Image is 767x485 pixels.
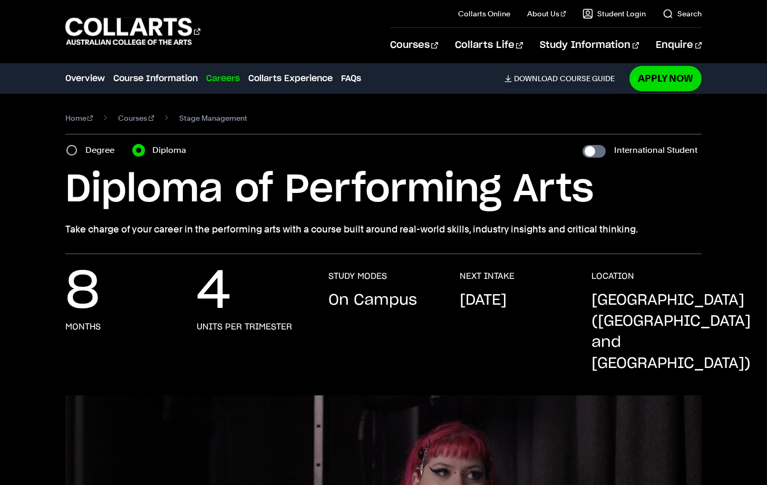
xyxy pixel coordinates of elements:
a: Collarts Experience [248,72,333,85]
h3: months [65,322,101,332]
span: Download [514,74,558,83]
p: 4 [197,271,231,313]
div: Go to homepage [65,16,200,46]
a: DownloadCourse Guide [504,74,623,83]
a: Collarts Online [458,8,510,19]
label: Degree [85,143,121,158]
p: [GEOGRAPHIC_DATA] ([GEOGRAPHIC_DATA] and [GEOGRAPHIC_DATA]) [591,290,751,374]
label: Diploma [152,143,192,158]
p: On Campus [328,290,417,311]
a: Collarts Life [455,28,523,63]
a: Course Information [113,72,198,85]
h3: LOCATION [591,271,634,282]
p: Take charge of your career in the performing arts with a course built around real-world skills, i... [65,222,702,237]
p: [DATE] [460,290,507,311]
a: About Us [527,8,566,19]
label: International Student [614,143,697,158]
a: Overview [65,72,105,85]
a: Apply Now [629,66,702,91]
a: Student Login [582,8,646,19]
a: Courses [390,28,438,63]
a: Courses [118,111,154,125]
span: Stage Management [179,111,247,125]
h1: Diploma of Performing Arts [65,166,702,214]
a: Careers [206,72,240,85]
a: Search [663,8,702,19]
a: Enquire [656,28,702,63]
h3: NEXT INTAKE [460,271,514,282]
a: Study Information [540,28,639,63]
h3: STUDY MODES [328,271,387,282]
a: Home [65,111,93,125]
p: 8 [65,271,100,313]
h3: units per trimester [197,322,292,332]
a: FAQs [341,72,361,85]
